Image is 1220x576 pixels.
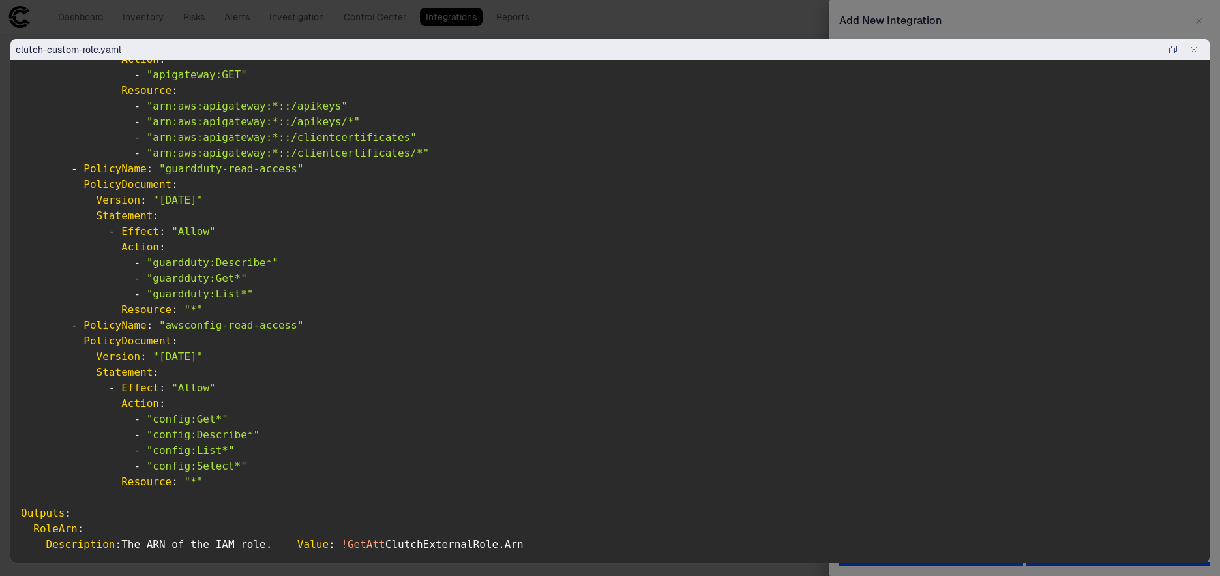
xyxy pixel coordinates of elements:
span: : [171,303,178,316]
span: - [109,382,115,394]
span: "config:Describe*" [147,429,260,441]
span: The ARN of the IAM role. [121,538,272,551]
span: - [134,256,140,269]
span: "guardduty-read-access" [159,162,304,175]
span: : [171,178,178,190]
span: Resource [121,84,171,97]
span: : [153,366,159,378]
span: : [159,382,166,394]
span: : [171,84,178,97]
span: Action [121,241,159,253]
span: Effect [121,382,159,394]
span: - [134,131,140,144]
span: PolicyName [83,162,146,175]
span: - [134,100,140,112]
span: "config:Select*" [147,460,247,472]
span: !GetAtt [341,538,385,551]
span: Outputs [21,507,65,519]
span: "config:Get*" [147,413,228,425]
span: : [153,209,159,222]
span: : [115,538,122,551]
span: "guardduty:Get*" [147,272,247,284]
span: : [171,335,178,347]
span: - [134,460,140,472]
span: "guardduty:List*" [147,288,254,300]
span: Version [97,350,140,363]
span: "[DATE]" [153,194,203,206]
span: : [159,241,166,253]
span: - [109,225,115,237]
span: - [134,115,140,128]
span: "Allow" [171,225,215,237]
span: "config:List*" [147,444,235,457]
span: : [159,225,166,237]
span: PolicyDocument [83,335,171,347]
span: - [134,288,140,300]
span: : [65,507,71,519]
span: PolicyName [83,319,146,331]
span: Action [121,397,159,410]
span: : [78,523,84,535]
span: - [71,162,78,175]
span: Description [46,538,115,551]
span: "arn:aws:apigateway:*::/apikeys" [147,100,348,112]
span: Resource [121,476,171,488]
span: "arn:aws:apigateway:*::/apikeys/*" [147,115,361,128]
span: Version [97,194,140,206]
span: - [134,147,140,159]
span: PolicyDocument [83,178,171,190]
span: RoleArn [33,523,77,535]
span: - [134,429,140,441]
span: "apigateway:GET" [147,68,247,81]
span: Statement [97,209,153,222]
span: Add New Integration [839,14,942,27]
span: "awsconfig-read-access" [159,319,304,331]
span: : [147,319,153,331]
span: - [134,444,140,457]
span: Statement [97,366,153,378]
span: "[DATE]" [153,350,203,363]
span: "arn:aws:apigateway:*::/clientcertificates" [147,131,417,144]
span: "arn:aws:apigateway:*::/clientcertificates/*" [147,147,429,159]
span: Value [297,538,329,551]
span: ClutchExternalRole.Arn [385,538,524,551]
span: "Allow" [171,382,215,394]
span: - [134,272,140,284]
span: Effect [121,225,159,237]
span: - [134,68,140,81]
span: : [140,194,147,206]
span: : [171,476,178,488]
span: Resource [121,303,171,316]
span: "guardduty:Describe*" [147,256,278,269]
span: : [140,350,147,363]
span: : [329,538,335,551]
span: - [71,319,78,331]
span: - [134,413,140,425]
span: : [159,397,166,410]
span: clutch-custom-role.yaml [16,44,121,55]
span: : [147,162,153,175]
